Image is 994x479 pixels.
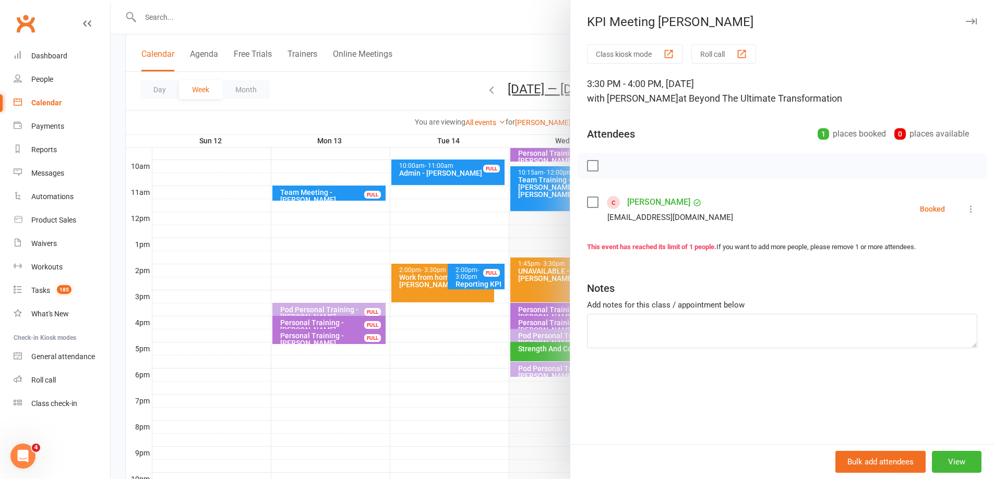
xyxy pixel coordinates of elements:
span: 4 [32,444,40,452]
iframe: Intercom live chat [10,444,35,469]
div: Class check-in [31,399,77,408]
a: Tasks 185 [14,279,110,302]
div: 3:30 PM - 4:00 PM, [DATE] [587,77,977,106]
div: Calendar [31,99,62,107]
div: 0 [894,128,906,140]
span: with [PERSON_NAME] [587,93,678,104]
strong: This event has reached its limit of 1 people. [587,243,716,251]
div: What's New [31,310,69,318]
div: Messages [31,169,64,177]
div: People [31,75,53,83]
div: Roll call [31,376,56,384]
div: Product Sales [31,216,76,224]
a: Automations [14,185,110,208]
div: [EMAIL_ADDRESS][DOMAIN_NAME] [607,211,733,224]
a: Waivers [14,232,110,255]
button: View [932,451,981,473]
div: Attendees [587,127,635,141]
a: Payments [14,115,110,138]
span: at Beyond The Ultimate Transformation [678,93,842,104]
div: Waivers [31,239,57,248]
div: places available [894,127,969,141]
button: Bulk add attendees [835,451,926,473]
a: [PERSON_NAME] [627,194,690,211]
a: Clubworx [13,10,39,36]
div: Add notes for this class / appointment below [587,299,977,311]
a: Dashboard [14,44,110,68]
a: Roll call [14,369,110,392]
a: People [14,68,110,91]
a: Messages [14,162,110,185]
div: Automations [31,192,74,201]
div: Tasks [31,286,50,294]
div: KPI Meeting [PERSON_NAME] [570,15,994,29]
a: Reports [14,138,110,162]
div: If you want to add more people, please remove 1 or more attendees. [587,242,977,253]
div: Dashboard [31,52,67,60]
button: Class kiosk mode [587,44,683,64]
a: Class kiosk mode [14,392,110,415]
div: Workouts [31,263,63,271]
a: What's New [14,302,110,326]
div: Notes [587,281,615,296]
div: places booked [818,127,886,141]
div: General attendance [31,352,95,361]
a: Workouts [14,255,110,279]
a: Calendar [14,91,110,115]
div: Payments [31,122,64,130]
a: General attendance kiosk mode [14,345,110,369]
span: 185 [57,285,71,294]
div: 1 [818,128,829,140]
button: Roll call [691,44,756,64]
div: Booked [920,205,945,213]
a: Product Sales [14,208,110,232]
div: Reports [31,145,57,154]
